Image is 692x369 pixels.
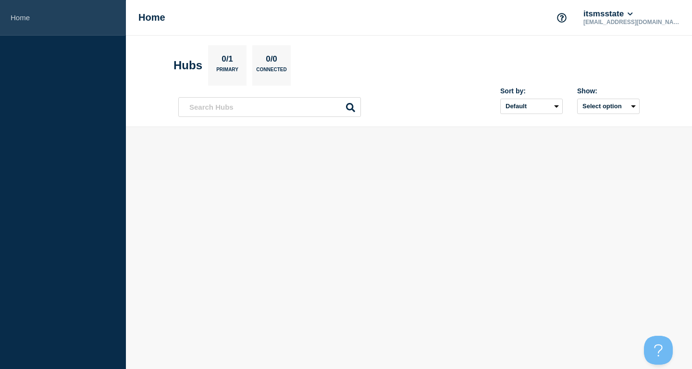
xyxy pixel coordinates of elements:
p: Primary [216,67,238,77]
p: 0/0 [262,54,281,67]
button: Select option [577,99,640,114]
p: Connected [256,67,286,77]
iframe: Help Scout Beacon - Open [644,336,673,365]
div: Sort by: [500,87,563,95]
select: Sort by [500,99,563,114]
p: 0/1 [218,54,237,67]
div: Show: [577,87,640,95]
button: Support [552,8,572,28]
h1: Home [138,12,165,23]
button: itsmsstate [581,9,635,19]
p: [EMAIL_ADDRESS][DOMAIN_NAME] [581,19,681,25]
input: Search Hubs [178,97,361,117]
h2: Hubs [173,59,202,72]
